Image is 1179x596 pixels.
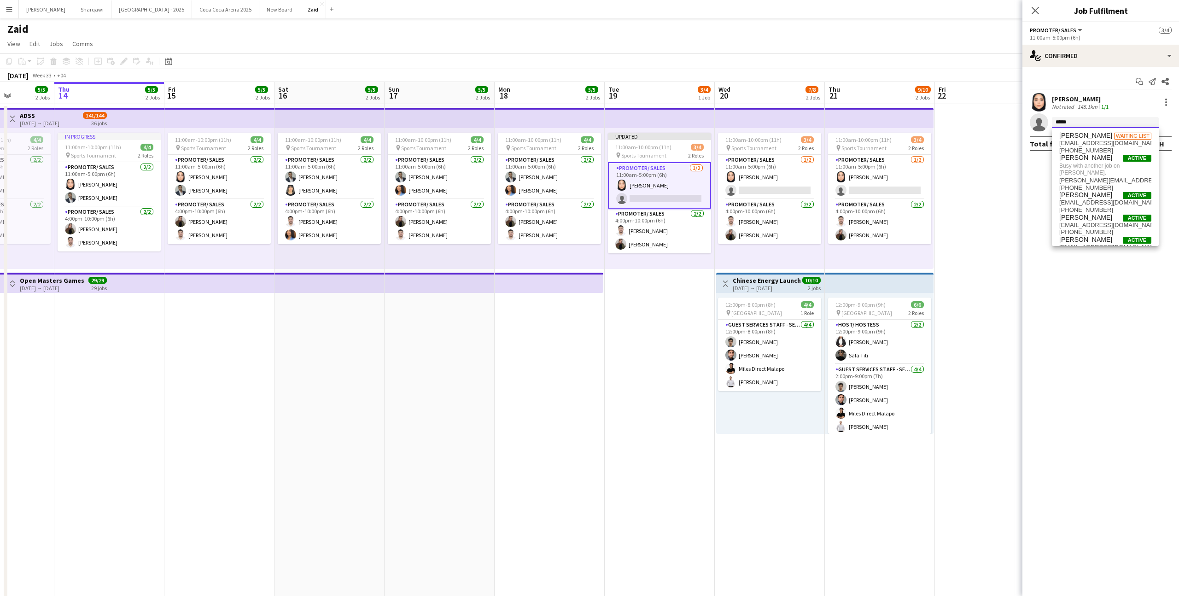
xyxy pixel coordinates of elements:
[1059,228,1151,236] span: +971589830744
[57,72,66,79] div: +04
[828,320,931,364] app-card-role: Host/ Hostess2/212:00pm-9:00pm (9h)[PERSON_NAME]Safa Titi
[146,94,160,101] div: 2 Jobs
[688,152,704,159] span: 2 Roles
[29,40,40,48] span: Edit
[586,94,600,101] div: 2 Jobs
[168,199,271,244] app-card-role: Promoter/ Sales2/24:00pm-10:00pm (6h)[PERSON_NAME][PERSON_NAME]
[498,155,601,199] app-card-role: Promoter/ Sales2/211:00am-5:00pm (6h)[PERSON_NAME][PERSON_NAME]
[691,144,704,151] span: 3/4
[111,0,192,18] button: [GEOGRAPHIC_DATA] - 2025
[30,136,43,143] span: 4/4
[1022,5,1179,17] h3: Job Fulfilment
[718,320,821,391] app-card-role: Guest Services Staff - Senior4/412:00pm-8:00pm (8h)[PERSON_NAME][PERSON_NAME]Miles Direct Malapo[...
[388,133,491,244] div: 11:00am-10:00pm (11h)4/4 Sports Tournament2 RolesPromoter/ Sales2/211:00am-5:00pm (6h)[PERSON_NAM...
[192,0,259,18] button: Coca Coca Arena 2025
[476,94,490,101] div: 2 Jobs
[801,136,814,143] span: 3/4
[835,136,892,143] span: 11:00am-10:00pm (11h)
[20,120,59,127] div: [DATE] → [DATE]
[607,90,619,101] span: 19
[168,155,271,199] app-card-role: Promoter/ Sales2/211:00am-5:00pm (6h)[PERSON_NAME][PERSON_NAME]
[277,90,288,101] span: 16
[1022,45,1179,67] div: Confirmed
[91,119,107,127] div: 36 jobs
[718,133,821,244] div: 11:00am-10:00pm (11h)3/4 Sports Tournament2 RolesPromoter/ Sales1/211:00am-5:00pm (6h)[PERSON_NAM...
[698,94,710,101] div: 1 Job
[20,276,84,285] h3: Open Masters Games
[498,133,601,244] app-job-card: 11:00am-10:00pm (11h)4/4 Sports Tournament2 RolesPromoter/ Sales2/211:00am-5:00pm (6h)[PERSON_NAM...
[806,94,820,101] div: 2 Jobs
[1052,95,1110,103] div: [PERSON_NAME]
[181,145,226,152] span: Sports Tournament
[278,133,381,244] app-job-card: 11:00am-10:00pm (11h)4/4 Sports Tournament2 RolesPromoter/ Sales2/211:00am-5:00pm (6h)[PERSON_NAM...
[57,90,70,101] span: 14
[731,310,782,316] span: [GEOGRAPHIC_DATA]
[615,144,671,151] span: 11:00am-10:00pm (11h)
[908,310,924,316] span: 2 Roles
[1030,27,1076,34] span: Promoter/ Sales
[361,136,374,143] span: 4/4
[1059,140,1151,147] span: bm8016189@gmail.com
[4,38,24,50] a: View
[608,85,619,93] span: Tue
[395,136,451,143] span: 11:00am-10:00pm (11h)
[278,199,381,244] app-card-role: Promoter/ Sales2/24:00pm-10:00pm (6h)[PERSON_NAME][PERSON_NAME]
[802,277,821,284] span: 10/10
[388,155,491,199] app-card-role: Promoter/ Sales2/211:00am-5:00pm (6h)[PERSON_NAME][PERSON_NAME]
[248,145,263,152] span: 2 Roles
[26,38,44,50] a: Edit
[58,85,70,93] span: Thu
[841,145,887,152] span: Sports Tournament
[58,133,161,251] div: In progress11:00am-10:00pm (11h)4/4 Sports Tournament2 RolesPromoter/ Sales2/211:00am-5:00pm (6h)...
[1059,132,1112,140] span: ABDULLAH Mohammed
[1030,27,1084,34] button: Promoter/ Sales
[49,40,63,48] span: Jobs
[1123,155,1151,162] span: Active
[828,155,931,199] app-card-role: Promoter/ Sales1/211:00am-5:00pm (6h)[PERSON_NAME]
[251,136,263,143] span: 4/4
[88,277,107,284] span: 29/29
[733,285,801,292] div: [DATE] → [DATE]
[498,199,601,244] app-card-role: Promoter/ Sales2/24:00pm-10:00pm (6h)[PERSON_NAME][PERSON_NAME]
[20,111,59,120] h3: ADSS
[908,145,924,152] span: 2 Roles
[1114,133,1151,140] span: Waiting list
[71,152,116,159] span: Sports Tournament
[1059,222,1151,229] span: adduldj@gmail.com
[511,145,556,152] span: Sports Tournament
[828,133,931,244] app-job-card: 11:00am-10:00pm (11h)3/4 Sports Tournament2 RolesPromoter/ Sales1/211:00am-5:00pm (6h)[PERSON_NAM...
[140,144,153,151] span: 4/4
[608,162,711,209] app-card-role: Promoter/ Sales1/211:00am-5:00pm (6h)[PERSON_NAME]
[300,0,326,18] button: Zaid
[827,90,840,101] span: 21
[1101,103,1109,110] app-skills-label: 1/1
[916,94,930,101] div: 2 Jobs
[585,86,598,93] span: 5/5
[828,364,931,436] app-card-role: Guest Services Staff - Senior4/42:00pm-9:00pm (7h)[PERSON_NAME][PERSON_NAME]Miles Direct Malapo[P...
[808,284,821,292] div: 2 jobs
[259,0,300,18] button: New Board
[1123,237,1151,244] span: Active
[365,86,378,93] span: 5/5
[608,209,711,253] app-card-role: Promoter/ Sales2/24:00pm-10:00pm (6h)[PERSON_NAME][PERSON_NAME]
[72,40,93,48] span: Comms
[69,38,97,50] a: Comms
[939,85,946,93] span: Fri
[20,285,84,292] div: [DATE] → [DATE]
[608,133,711,253] app-job-card: Updated11:00am-10:00pm (11h)3/4 Sports Tournament2 RolesPromoter/ Sales1/211:00am-5:00pm (6h)[PER...
[718,199,821,244] app-card-role: Promoter/ Sales2/24:00pm-10:00pm (6h)[PERSON_NAME][PERSON_NAME]
[168,85,175,93] span: Fri
[911,301,924,308] span: 6/6
[1059,244,1151,251] span: diyababdul662@gmail.com
[828,199,931,244] app-card-role: Promoter/ Sales2/24:00pm-10:00pm (6h)[PERSON_NAME][PERSON_NAME]
[718,85,730,93] span: Wed
[717,90,730,101] span: 20
[621,152,666,159] span: Sports Tournament
[718,298,821,391] app-job-card: 12:00pm-8:00pm (8h)4/4 [GEOGRAPHIC_DATA]1 RoleGuest Services Staff - Senior4/412:00pm-8:00pm (8h)...
[7,22,29,36] h1: Zaid
[366,94,380,101] div: 2 Jobs
[58,207,161,251] app-card-role: Promoter/ Sales2/24:00pm-10:00pm (6h)[PERSON_NAME][PERSON_NAME]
